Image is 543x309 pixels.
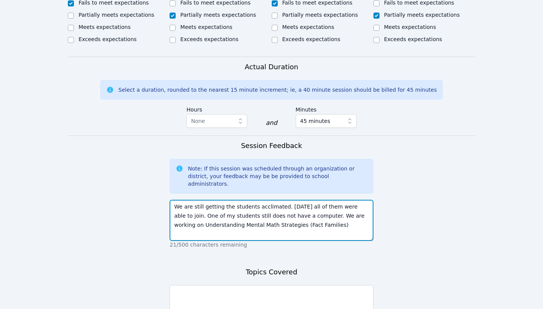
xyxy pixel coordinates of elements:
[78,36,136,42] label: Exceeds expectations
[266,118,277,127] div: and
[180,36,238,42] label: Exceeds expectations
[282,24,335,30] label: Meets expectations
[119,86,437,94] div: Select a duration, rounded to the nearest 15 minute increment; ie, a 40 minute session should be ...
[296,114,357,128] button: 45 minutes
[191,118,205,124] span: None
[282,36,340,42] label: Exceeds expectations
[300,116,330,126] span: 45 minutes
[78,24,131,30] label: Meets expectations
[246,267,297,277] h3: Topics Covered
[241,140,302,151] h3: Session Feedback
[186,103,247,114] label: Hours
[188,165,367,188] div: Note: If this session was scheduled through an organization or district, your feedback may be be ...
[170,200,373,241] textarea: We are still getting the students acclimated. [DATE] all of them were able to join. One of my stu...
[296,103,357,114] label: Minutes
[384,12,460,18] label: Partially meets expectations
[180,12,256,18] label: Partially meets expectations
[186,114,247,128] button: None
[170,241,373,248] p: 21/500 characters remaining
[384,36,442,42] label: Exceeds expectations
[78,12,154,18] label: Partially meets expectations
[282,12,358,18] label: Partially meets expectations
[384,24,436,30] label: Meets expectations
[180,24,232,30] label: Meets expectations
[245,62,298,72] h3: Actual Duration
